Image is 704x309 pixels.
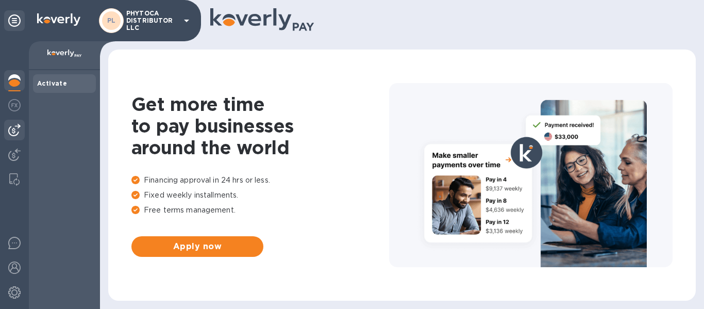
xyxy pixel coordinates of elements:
span: Apply now [140,240,255,253]
p: Free terms management. [131,205,389,216]
div: Unpin categories [4,10,25,31]
p: Financing approval in 24 hrs or less. [131,175,389,186]
p: PHYTOCA DISTRIBUTOR LLC [126,10,178,31]
img: Logo [37,13,80,26]
h1: Get more time to pay businesses around the world [131,93,389,158]
p: Fixed weekly installments. [131,190,389,201]
img: Foreign exchange [8,99,21,111]
button: Apply now [131,236,263,257]
b: Activate [37,79,67,87]
b: PL [107,17,116,24]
